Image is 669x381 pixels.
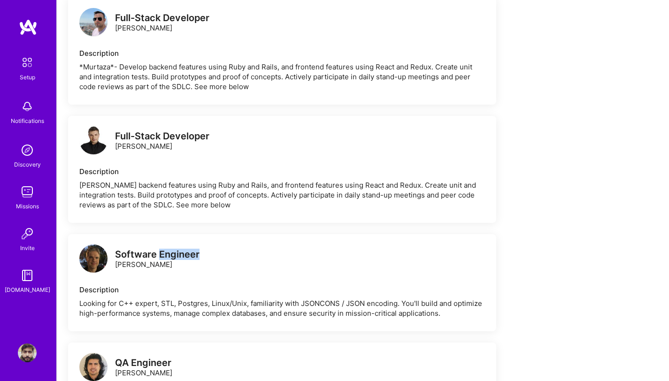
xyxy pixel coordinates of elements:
[115,131,209,141] div: Full-Stack Developer
[115,13,209,23] div: Full-Stack Developer
[20,72,35,82] div: Setup
[79,8,108,38] a: logo
[15,343,39,362] a: User Avatar
[18,183,37,201] img: teamwork
[18,224,37,243] img: Invite
[115,358,172,378] div: [PERSON_NAME]
[79,62,485,91] div: *Murtaza*- Develop backend features using Ruby and Rails, and frontend features using React and R...
[115,358,172,368] div: QA Engineer
[79,8,108,36] img: logo
[11,116,44,126] div: Notifications
[79,244,108,273] img: logo
[16,201,39,211] div: Missions
[79,126,108,154] img: logo
[17,53,37,72] img: setup
[79,180,485,210] div: [PERSON_NAME] backend features using Ruby and Rails, and frontend features using React and Redux....
[79,244,108,275] a: logo
[79,298,485,318] div: Looking for C++ expert, STL, Postgres, Linux/Unix, familiarity with JSONCONS / JSON encoding. You...
[79,48,485,58] div: Description
[115,250,200,269] div: [PERSON_NAME]
[5,285,50,295] div: [DOMAIN_NAME]
[115,13,209,33] div: [PERSON_NAME]
[20,243,35,253] div: Invite
[115,250,200,259] div: Software Engineer
[79,167,485,176] div: Description
[18,141,37,160] img: discovery
[19,19,38,36] img: logo
[115,131,209,151] div: [PERSON_NAME]
[18,266,37,285] img: guide book
[79,353,108,381] img: logo
[14,160,41,169] div: Discovery
[18,97,37,116] img: bell
[79,285,485,295] div: Description
[79,126,108,157] a: logo
[18,343,37,362] img: User Avatar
